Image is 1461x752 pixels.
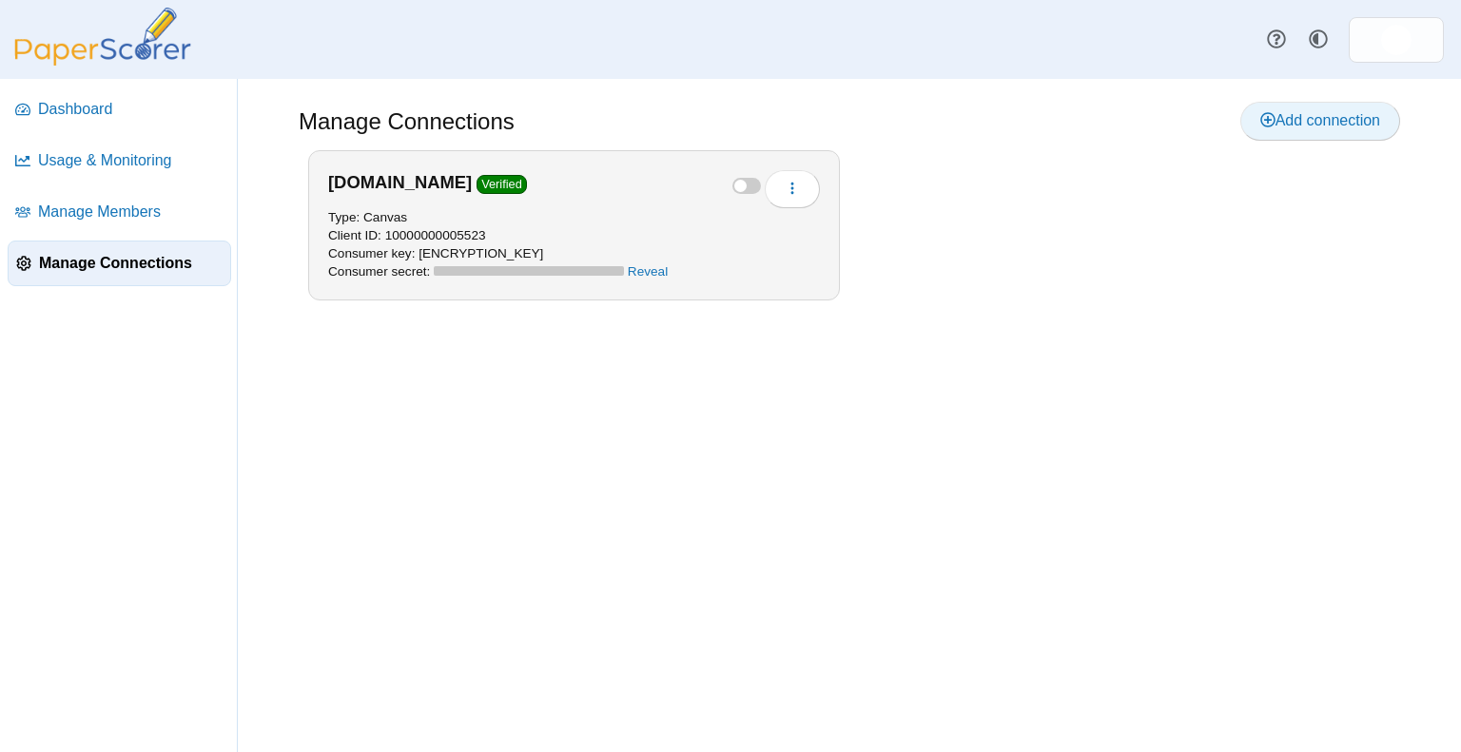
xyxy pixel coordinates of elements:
a: Add connection [1240,102,1400,140]
h1: Manage Connections [299,106,515,138]
a: Dashboard [8,87,231,132]
a: Reveal [628,264,668,279]
span: Manage Connections [39,253,223,274]
a: ps.Cr07iTQyhowsecUX [1349,17,1444,63]
b: [DOMAIN_NAME] [328,172,472,192]
span: Dashboard [38,99,224,120]
a: Usage & Monitoring [8,138,231,183]
span: Usage & Monitoring [38,150,224,171]
span: Verified [477,175,528,194]
a: PaperScorer [8,52,198,68]
span: Manage Members [38,202,224,222]
img: ps.Cr07iTQyhowsecUX [1381,25,1412,55]
div: Type: Canvas Client ID: 10000000005523 Consumer key: [ENCRYPTION_KEY] Consumer secret: [328,208,820,280]
span: Add connection [1260,112,1380,128]
span: Chris Howatt [1381,25,1412,55]
a: Manage Members [8,189,231,235]
a: Manage Connections [8,241,231,286]
img: PaperScorer [8,8,198,66]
